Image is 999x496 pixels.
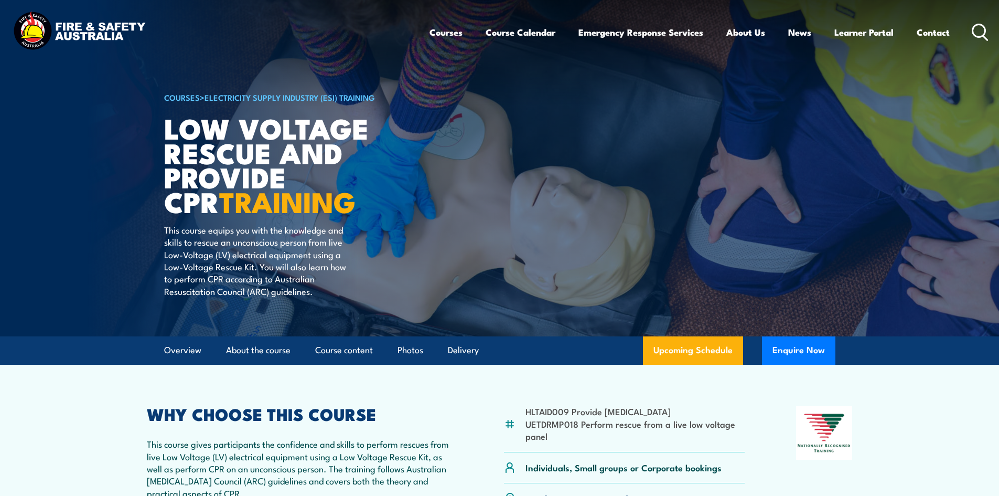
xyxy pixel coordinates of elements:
a: Photos [398,336,423,364]
a: COURSES [164,91,200,103]
img: Nationally Recognised Training logo. [796,406,853,460]
a: Electricity Supply Industry (ESI) Training [205,91,375,103]
li: HLTAID009 Provide [MEDICAL_DATA] [525,405,745,417]
h6: > [164,91,423,103]
li: UETDRMP018 Perform rescue from a live low voltage panel [525,418,745,442]
a: Course Calendar [486,18,555,46]
a: News [788,18,811,46]
strong: TRAINING [219,179,356,223]
a: Contact [917,18,950,46]
a: Courses [429,18,463,46]
a: Upcoming Schedule [643,336,743,365]
h2: WHY CHOOSE THIS COURSE [147,406,453,421]
a: About the course [226,336,291,364]
button: Enquire Now [762,336,835,365]
a: Delivery [448,336,479,364]
p: This course equips you with the knowledge and skills to rescue an unconscious person from live Lo... [164,224,356,297]
a: Course content [315,336,373,364]
a: Emergency Response Services [578,18,703,46]
a: Learner Portal [834,18,894,46]
a: Overview [164,336,201,364]
a: About Us [726,18,765,46]
h1: Low Voltage Rescue and Provide CPR [164,115,423,214]
p: Individuals, Small groups or Corporate bookings [525,461,722,473]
